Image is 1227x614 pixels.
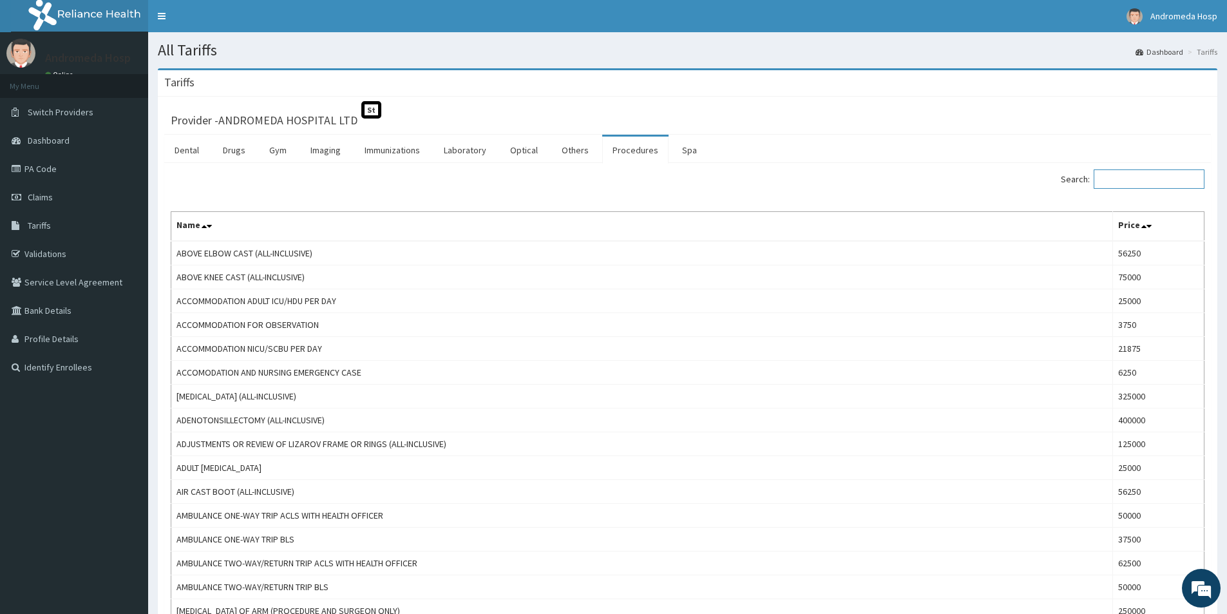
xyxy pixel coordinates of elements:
[171,385,1113,408] td: [MEDICAL_DATA] (ALL-INCLUSIVE)
[171,408,1113,432] td: ADENOTONSILLECTOMY (ALL-INCLUSIVE)
[1113,385,1204,408] td: 325000
[1113,552,1204,575] td: 62500
[171,265,1113,289] td: ABOVE KNEE CAST (ALL-INCLUSIVE)
[1113,528,1204,552] td: 37500
[1113,456,1204,480] td: 25000
[1113,289,1204,313] td: 25000
[213,137,256,164] a: Drugs
[602,137,669,164] a: Procedures
[28,135,70,146] span: Dashboard
[300,137,351,164] a: Imaging
[171,456,1113,480] td: ADULT [MEDICAL_DATA]
[6,39,35,68] img: User Image
[672,137,707,164] a: Spa
[28,106,93,118] span: Switch Providers
[1113,212,1204,242] th: Price
[45,70,76,79] a: Online
[164,137,209,164] a: Dental
[354,137,430,164] a: Immunizations
[361,101,381,119] span: St
[551,137,599,164] a: Others
[171,504,1113,528] td: AMBULANCE ONE-WAY TRIP ACLS WITH HEALTH OFFICER
[1150,10,1217,22] span: Andromeda Hosp
[1113,241,1204,265] td: 56250
[164,77,195,88] h3: Tariffs
[1127,8,1143,24] img: User Image
[1113,408,1204,432] td: 400000
[1136,46,1183,57] a: Dashboard
[171,313,1113,337] td: ACCOMMODATION FOR OBSERVATION
[171,432,1113,456] td: ADJUSTMENTS OR REVIEW OF LIZAROV FRAME OR RINGS (ALL-INCLUSIVE)
[259,137,297,164] a: Gym
[24,64,52,97] img: d_794563401_company_1708531726252_794563401
[28,191,53,203] span: Claims
[28,220,51,231] span: Tariffs
[1184,46,1217,57] li: Tariffs
[1113,480,1204,504] td: 56250
[500,137,548,164] a: Optical
[171,552,1113,575] td: AMBULANCE TWO-WAY/RETURN TRIP ACLS WITH HEALTH OFFICER
[171,575,1113,599] td: AMBULANCE TWO-WAY/RETURN TRIP BLS
[171,289,1113,313] td: ACCOMMODATION ADULT ICU/HDU PER DAY
[433,137,497,164] a: Laboratory
[45,52,131,64] p: Andromeda Hosp
[67,72,216,89] div: Chat with us now
[1061,169,1204,189] label: Search:
[171,337,1113,361] td: ACCOMMODATION NICU/SCBU PER DAY
[6,352,245,397] textarea: Type your message and hit 'Enter'
[1113,313,1204,337] td: 3750
[1094,169,1204,189] input: Search:
[1113,504,1204,528] td: 50000
[171,480,1113,504] td: AIR CAST BOOT (ALL-INCLUSIVE)
[171,361,1113,385] td: ACCOMODATION AND NURSING EMERGENCY CASE
[171,241,1113,265] td: ABOVE ELBOW CAST (ALL-INCLUSIVE)
[1113,265,1204,289] td: 75000
[171,528,1113,552] td: AMBULANCE ONE-WAY TRIP BLS
[1113,575,1204,599] td: 50000
[158,42,1217,59] h1: All Tariffs
[171,115,357,126] h3: Provider - ANDROMEDA HOSPITAL LTD
[171,212,1113,242] th: Name
[75,162,178,293] span: We're online!
[1113,432,1204,456] td: 125000
[211,6,242,37] div: Minimize live chat window
[1113,361,1204,385] td: 6250
[1113,337,1204,361] td: 21875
